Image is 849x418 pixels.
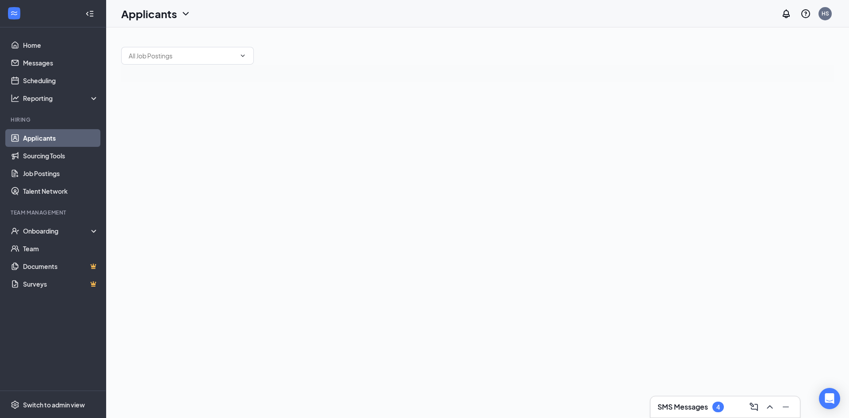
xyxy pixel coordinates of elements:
[23,182,99,200] a: Talent Network
[658,402,708,412] h3: SMS Messages
[765,402,775,412] svg: ChevronUp
[23,400,85,409] div: Switch to admin view
[239,52,246,59] svg: ChevronDown
[822,10,829,17] div: HS
[779,400,793,414] button: Minimize
[23,36,99,54] a: Home
[23,72,99,89] a: Scheduling
[121,6,177,21] h1: Applicants
[11,94,19,103] svg: Analysis
[749,402,759,412] svg: ComposeMessage
[747,400,761,414] button: ComposeMessage
[23,226,91,235] div: Onboarding
[23,257,99,275] a: DocumentsCrown
[23,275,99,293] a: SurveysCrown
[781,8,792,19] svg: Notifications
[180,8,191,19] svg: ChevronDown
[819,388,840,409] div: Open Intercom Messenger
[11,226,19,235] svg: UserCheck
[23,147,99,165] a: Sourcing Tools
[800,8,811,19] svg: QuestionInfo
[85,9,94,18] svg: Collapse
[23,240,99,257] a: Team
[11,400,19,409] svg: Settings
[11,209,97,216] div: Team Management
[763,400,777,414] button: ChevronUp
[23,94,99,103] div: Reporting
[11,116,97,123] div: Hiring
[23,54,99,72] a: Messages
[716,403,720,411] div: 4
[23,129,99,147] a: Applicants
[780,402,791,412] svg: Minimize
[23,165,99,182] a: Job Postings
[129,51,236,61] input: All Job Postings
[10,9,19,18] svg: WorkstreamLogo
